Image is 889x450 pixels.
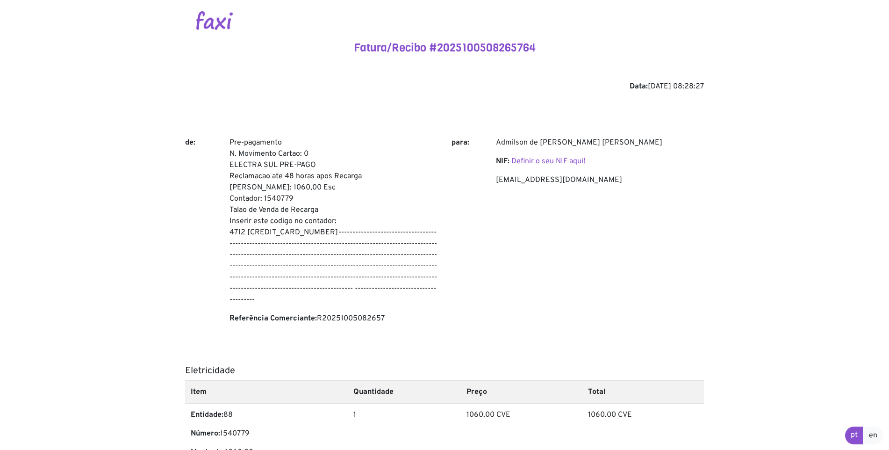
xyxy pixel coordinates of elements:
[185,365,704,377] h5: Eletricidade
[496,157,509,166] b: NIF:
[496,174,704,186] p: [EMAIL_ADDRESS][DOMAIN_NAME]
[185,41,704,55] h4: Fatura/Recibo #2025100508265764
[461,380,582,403] th: Preço
[229,137,437,305] p: Pre-pagamento N. Movimento Cartao: 0 ELECTRA SUL PRE-PAGO Reclamacao ate 48 horas apos Recarga [P...
[863,427,883,444] a: en
[630,82,648,91] b: Data:
[496,137,704,148] p: Admilson de [PERSON_NAME] [PERSON_NAME]
[191,409,342,421] p: 88
[229,313,437,324] p: R20251005082657
[845,427,863,444] a: pt
[511,157,585,166] a: Definir o seu NIF aqui!
[582,380,704,403] th: Total
[185,380,348,403] th: Item
[191,410,223,420] b: Entidade:
[348,380,461,403] th: Quantidade
[191,429,220,438] b: Número:
[185,138,195,147] b: de:
[185,81,704,92] div: [DATE] 08:28:27
[229,314,317,323] b: Referência Comerciante:
[452,138,469,147] b: para:
[191,428,342,439] p: 1540779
